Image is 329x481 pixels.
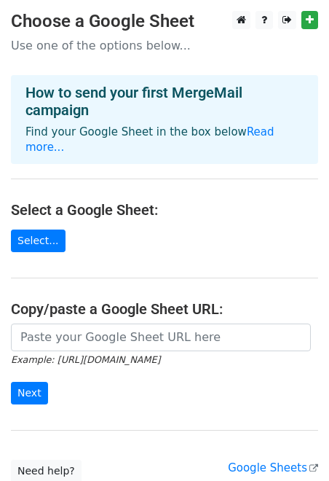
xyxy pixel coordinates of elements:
[11,324,311,351] input: Paste your Google Sheet URL here
[25,84,304,119] h4: How to send your first MergeMail campaign
[228,461,318,474] a: Google Sheets
[11,382,48,404] input: Next
[25,125,304,155] p: Find your Google Sheet in the box below
[11,300,318,318] h4: Copy/paste a Google Sheet URL:
[25,125,274,154] a: Read more...
[11,201,318,219] h4: Select a Google Sheet:
[11,230,66,252] a: Select...
[11,354,160,365] small: Example: [URL][DOMAIN_NAME]
[11,11,318,32] h3: Choose a Google Sheet
[11,38,318,53] p: Use one of the options below...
